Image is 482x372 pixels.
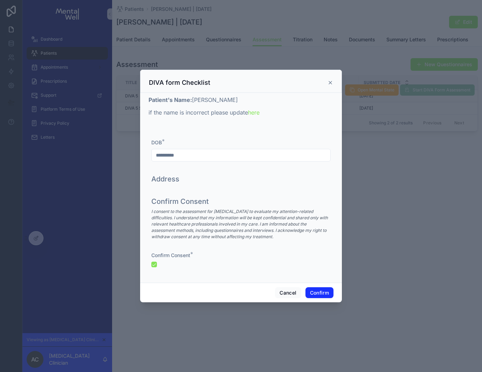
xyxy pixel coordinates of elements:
[305,287,333,298] button: Confirm
[149,78,210,87] h3: DIVA form Checklist
[151,139,162,145] span: DOB
[151,197,209,206] h1: Confirm Consent
[149,96,333,104] p: [PERSON_NAME]
[248,109,260,116] a: here
[149,108,333,117] p: if the name is incorrect please update
[149,96,192,103] strong: Patient's Name:
[275,287,301,298] button: Cancel
[151,252,190,258] span: Confirm Consent
[151,209,328,239] em: I consent to the assessment for [MEDICAL_DATA] to evaluate my attention-related difficulties. I u...
[151,174,179,184] h1: Address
